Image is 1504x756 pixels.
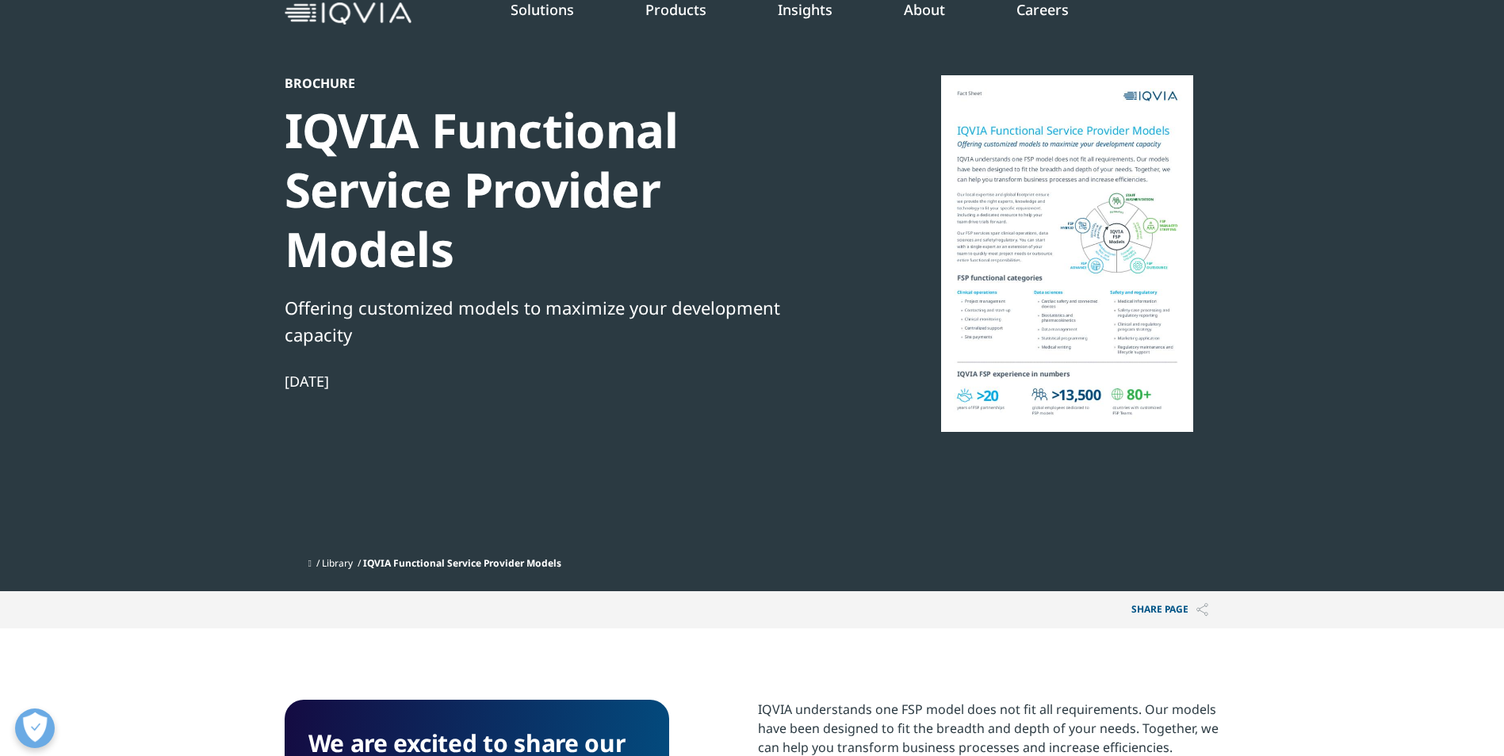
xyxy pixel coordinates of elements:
[285,101,829,279] div: IQVIA Functional Service Provider Models
[322,556,353,570] a: Library
[15,708,55,748] button: Open Preferences
[285,294,829,348] div: Offering customized models to maximize your development capacity
[1119,591,1220,628] button: Share PAGEShare PAGE
[285,75,829,91] div: Brochure
[285,2,411,25] img: IQVIA Healthcare Information Technology and Pharma Clinical Research Company
[363,556,561,570] span: IQVIA Functional Service Provider Models
[1119,591,1220,628] p: Share PAGE
[285,372,829,391] div: [DATE]
[1196,603,1208,617] img: Share PAGE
